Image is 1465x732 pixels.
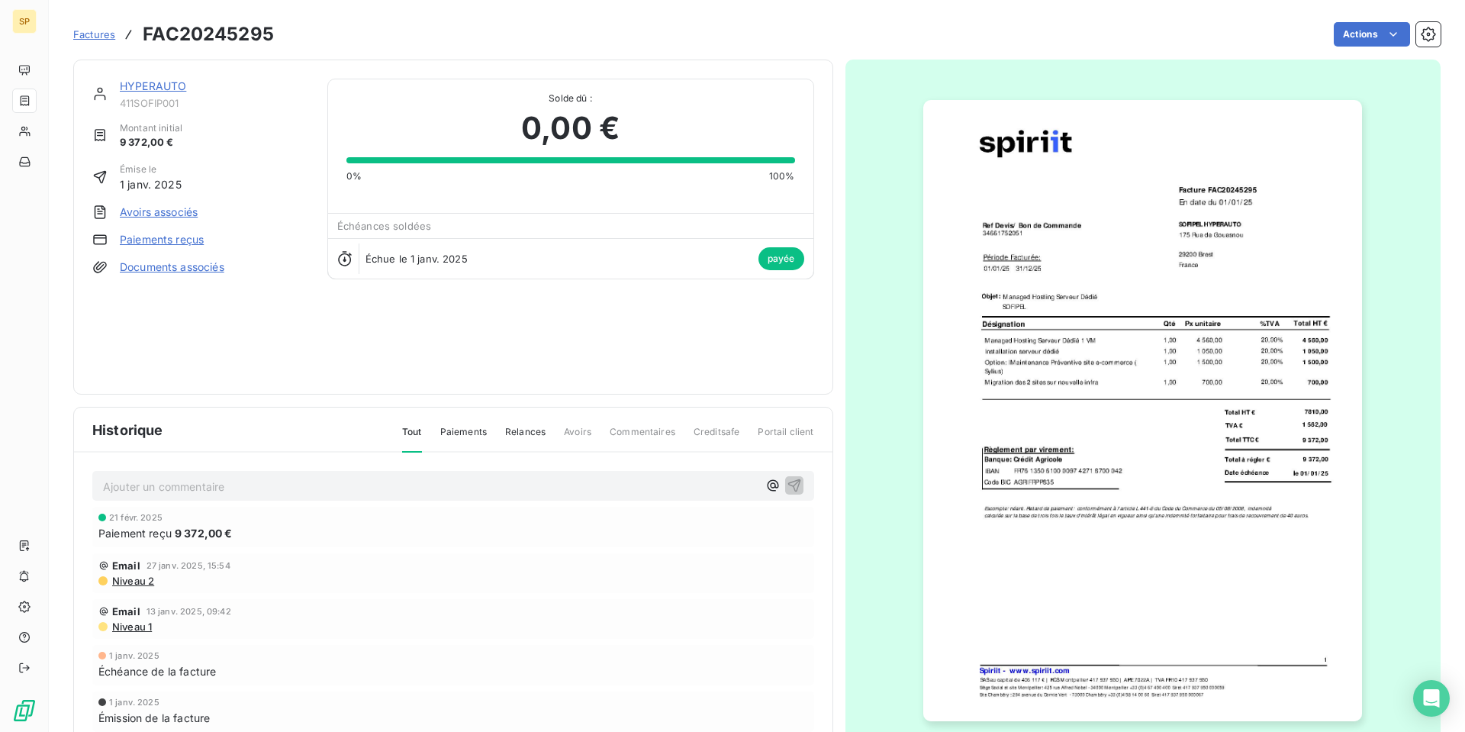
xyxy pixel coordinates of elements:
[98,663,216,679] span: Échéance de la facture
[120,97,309,109] span: 411SOFIP001
[146,607,231,616] span: 13 janv. 2025, 09:42
[1334,22,1410,47] button: Actions
[73,27,115,42] a: Factures
[111,575,154,587] span: Niveau 2
[521,105,620,151] span: 0,00 €
[120,176,182,192] span: 1 janv. 2025
[120,232,204,247] a: Paiements reçus
[98,710,210,726] span: Émission de la facture
[120,79,186,92] a: HYPERAUTO
[112,559,140,572] span: Email
[143,21,274,48] h3: FAC20245295
[337,220,432,232] span: Échéances soldées
[109,698,159,707] span: 1 janv. 2025
[758,425,813,451] span: Portail client
[112,605,140,618] span: Email
[120,163,182,176] span: Émise le
[769,169,795,183] span: 100%
[1413,680,1450,717] div: Open Intercom Messenger
[440,425,487,451] span: Paiements
[610,425,675,451] span: Commentaires
[346,92,795,105] span: Solde dû :
[98,525,172,541] span: Paiement reçu
[92,420,163,440] span: Historique
[111,621,152,633] span: Niveau 1
[564,425,591,451] span: Avoirs
[12,698,37,723] img: Logo LeanPay
[109,513,163,522] span: 21 févr. 2025
[120,260,224,275] a: Documents associés
[346,169,362,183] span: 0%
[758,247,804,270] span: payée
[694,425,740,451] span: Creditsafe
[12,9,37,34] div: SP
[120,205,198,220] a: Avoirs associés
[175,525,233,541] span: 9 372,00 €
[923,100,1362,721] img: invoice_thumbnail
[73,28,115,40] span: Factures
[109,651,159,660] span: 1 janv. 2025
[120,121,182,135] span: Montant initial
[402,425,422,453] span: Tout
[120,135,182,150] span: 9 372,00 €
[505,425,546,451] span: Relances
[365,253,468,265] span: Échue le 1 janv. 2025
[146,561,230,570] span: 27 janv. 2025, 15:54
